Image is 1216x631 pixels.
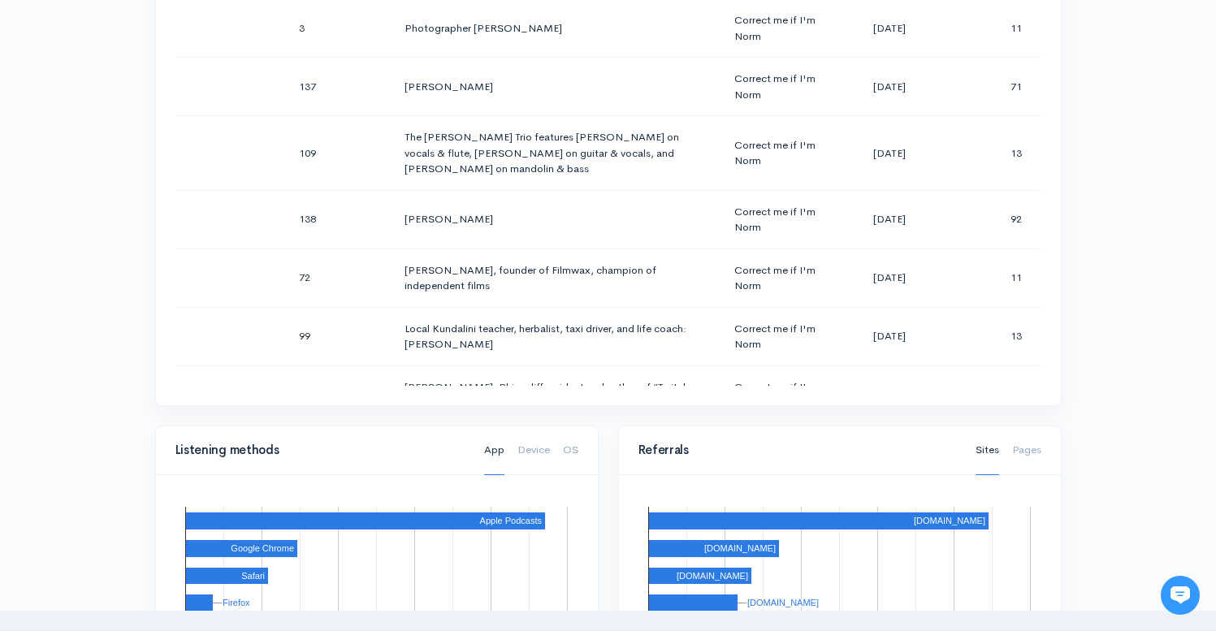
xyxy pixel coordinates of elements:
[638,443,956,457] h4: Referrals
[484,426,504,475] a: App
[947,365,1041,424] td: 42
[563,426,578,475] a: OS
[24,108,301,186] h2: Just let us know if you need anything and we'll be happy to help! 🙂
[831,116,947,191] td: [DATE]
[392,365,721,424] td: [PERSON_NAME], Rhinecliff resident and author of “Twitch and Shout”
[831,365,947,424] td: [DATE]
[25,215,300,248] button: New conversation
[286,249,392,307] td: 72
[286,116,392,191] td: 109
[947,116,1041,191] td: 13
[286,307,392,365] td: 99
[721,307,831,365] td: Correct me if I'm Norm
[479,516,542,525] text: Apple Podcasts
[517,426,550,475] a: Device
[286,190,392,249] td: 138
[831,249,947,307] td: [DATE]
[231,543,294,553] text: Google Chrome
[286,58,392,116] td: 137
[976,426,999,475] a: Sites
[913,516,984,525] text: [DOMAIN_NAME]
[105,225,195,238] span: New conversation
[721,190,831,249] td: Correct me if I'm Norm
[392,190,721,249] td: [PERSON_NAME]
[721,116,831,191] td: Correct me if I'm Norm
[47,305,290,338] input: Search articles
[721,249,831,307] td: Correct me if I'm Norm
[947,307,1041,365] td: 13
[1012,426,1041,475] a: Pages
[22,279,303,298] p: Find an answer quickly
[947,58,1041,116] td: 71
[392,58,721,116] td: [PERSON_NAME]
[392,249,721,307] td: [PERSON_NAME], founder of Filmwax, champion of independent films
[747,598,819,607] text: [DOMAIN_NAME]
[392,116,721,191] td: The [PERSON_NAME] Trio features [PERSON_NAME] on vocals & flute, [PERSON_NAME] on guitar & vocals...
[721,365,831,424] td: Correct me if I'm Norm
[703,543,775,553] text: [DOMAIN_NAME]
[721,58,831,116] td: Correct me if I'm Norm
[286,365,392,424] td: 111
[947,190,1041,249] td: 92
[831,190,947,249] td: [DATE]
[175,443,465,457] h4: Listening methods
[831,307,947,365] td: [DATE]
[24,79,301,105] h1: Hi 👋
[676,571,747,581] text: [DOMAIN_NAME]
[831,58,947,116] td: [DATE]
[947,249,1041,307] td: 11
[1161,576,1200,615] iframe: gist-messenger-bubble-iframe
[392,307,721,365] td: Local Kundalini teacher, herbalist, taxi driver, and life coach: [PERSON_NAME]
[223,598,250,607] text: Firefox
[241,571,265,581] text: Safari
